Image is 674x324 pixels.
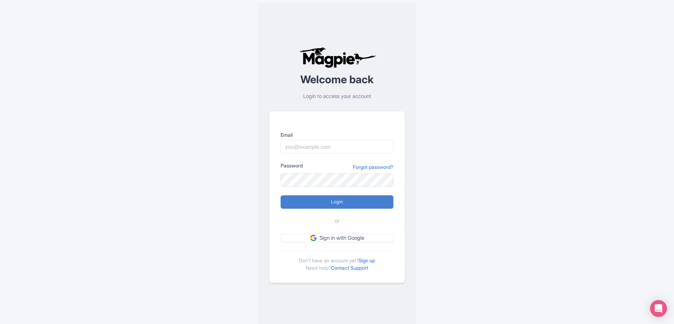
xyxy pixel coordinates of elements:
div: Open Intercom Messenger [650,300,667,317]
div: Don't have an account yet? Need help? [281,251,393,271]
img: google.svg [310,235,317,241]
a: Sign in with Google [281,234,393,243]
a: Contact Support [331,265,368,271]
input: Login [281,195,393,209]
a: Forgot password? [353,163,393,171]
p: Login to access your account [269,92,405,100]
label: Email [281,131,393,139]
input: you@example.com [281,140,393,153]
label: Password [281,162,303,169]
span: or [335,217,339,225]
img: logo-ab69f6fb50320c5b225c76a69d11143b.png [298,47,377,68]
a: Sign up [359,257,375,263]
h2: Welcome back [269,74,405,85]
